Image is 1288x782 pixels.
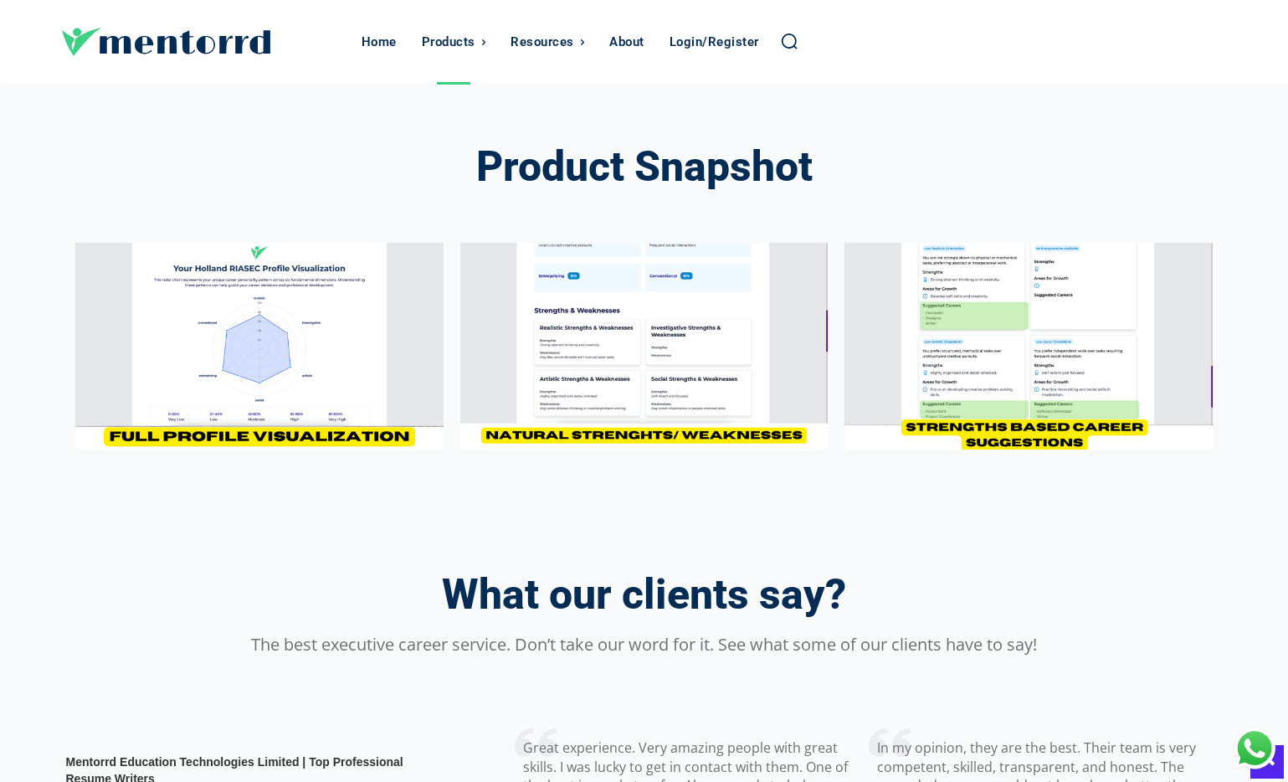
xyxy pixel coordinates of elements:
[460,243,828,450] img: psychometric-tests-image3
[1234,728,1275,769] div: Chat with Us
[844,243,1212,450] img: psychometric-tests-image2
[75,243,443,450] img: psychometric-tests-image1
[442,572,846,618] h3: What our clients say?
[476,144,813,190] h3: Product Snapshot
[62,28,353,56] a: Logo
[780,32,798,50] a: Search
[62,633,1227,656] p: The best executive career service. Don’t take our word for it. See what some of our clients have ...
